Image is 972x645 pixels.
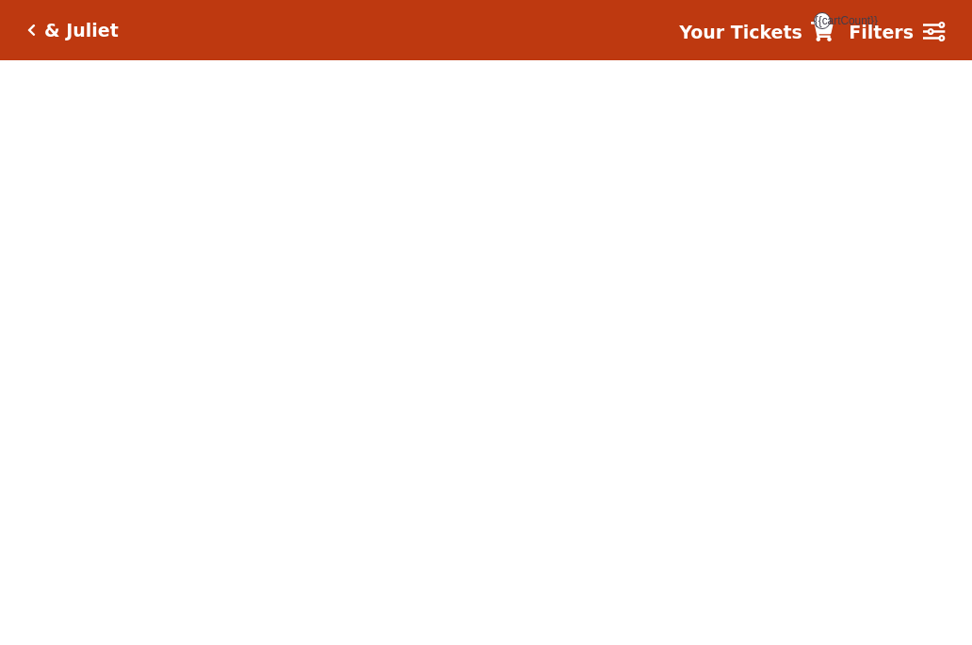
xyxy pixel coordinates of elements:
[679,19,834,46] a: Your Tickets {{cartCount}}
[849,22,914,42] strong: Filters
[849,19,945,46] a: Filters
[44,20,119,41] h5: & Juliet
[27,24,36,37] a: Click here to go back to filters
[814,12,831,29] span: {{cartCount}}
[679,22,802,42] strong: Your Tickets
